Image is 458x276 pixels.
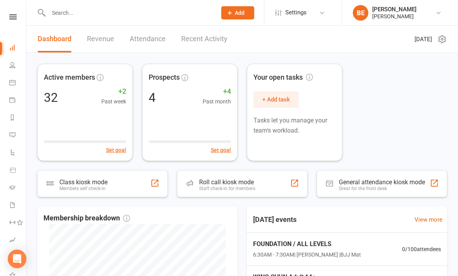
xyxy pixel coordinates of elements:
a: Calendar [9,75,27,92]
div: [PERSON_NAME] [372,6,416,13]
a: Reports [9,110,27,127]
div: Roll call kiosk mode [199,178,255,186]
span: Settings [285,4,307,21]
p: Tasks let you manage your team's workload. [253,115,336,135]
span: Past week [101,97,126,106]
a: Dashboard [9,40,27,57]
span: +4 [203,86,231,97]
span: 0 / 100 attendees [402,245,441,253]
div: BE [353,5,368,21]
input: Search... [46,7,211,18]
a: Dashboard [38,26,71,52]
span: FOUNDATION / ALL LEVELS [253,239,361,249]
button: Add [221,6,254,19]
h3: [DATE] events [247,213,303,227]
button: Set goal [211,146,231,154]
a: Payments [9,92,27,110]
div: [PERSON_NAME] [372,13,416,20]
div: Great for the front desk [339,186,425,191]
span: Past month [203,97,231,106]
a: Revenue [87,26,114,52]
button: + Add task [253,91,299,108]
span: 6:30AM - 7:30AM | [PERSON_NAME] | BJJ Mat [253,250,361,259]
span: +2 [101,86,126,97]
span: Prospects [149,72,180,83]
a: People [9,57,27,75]
span: [DATE] [415,35,432,44]
a: View more [415,215,442,224]
div: Members self check-in [59,186,108,191]
span: Add [235,10,245,16]
div: General attendance kiosk mode [339,178,425,186]
button: Set goal [106,146,126,154]
div: 32 [44,91,58,104]
div: Class kiosk mode [59,178,108,186]
a: Product Sales [9,162,27,180]
span: Active members [44,72,95,83]
a: Assessments [9,232,27,250]
a: Attendance [130,26,166,52]
div: Open Intercom Messenger [8,250,26,268]
a: Recent Activity [181,26,227,52]
span: Membership breakdown [43,213,130,224]
div: 4 [149,91,156,104]
div: Staff check-in for members [199,186,255,191]
span: Your open tasks [253,72,313,83]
